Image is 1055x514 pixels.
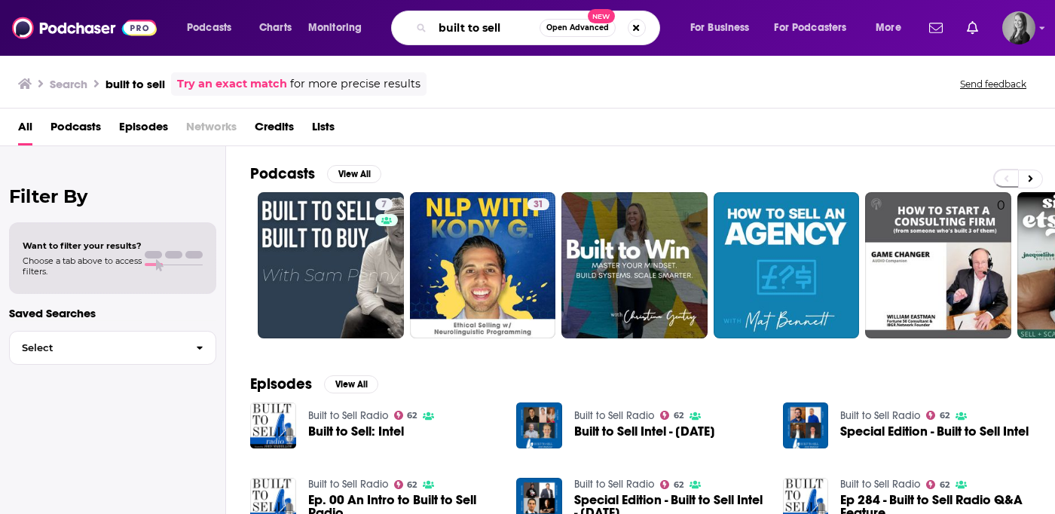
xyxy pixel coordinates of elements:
[250,375,312,393] h2: Episodes
[394,411,417,420] a: 62
[250,164,315,183] h2: Podcasts
[774,17,846,38] span: For Podcasters
[574,478,654,491] a: Built to Sell Radio
[940,482,949,488] span: 62
[186,115,237,145] span: Networks
[840,425,1029,438] a: Special Edition - Built to Sell Intel
[9,306,216,320] p: Saved Searches
[187,17,231,38] span: Podcasts
[588,9,615,23] span: New
[176,16,251,40] button: open menu
[926,411,949,420] a: 62
[105,77,165,91] h3: built to sell
[961,15,984,41] a: Show notifications dropdown
[997,198,1005,332] div: 0
[10,343,184,353] span: Select
[1002,11,1035,44] img: User Profile
[50,77,87,91] h3: Search
[410,192,556,338] a: 31
[433,16,540,40] input: Search podcasts, credits, & more...
[546,24,609,32] span: Open Advanced
[259,17,292,38] span: Charts
[119,115,168,145] a: Episodes
[258,192,404,338] a: 7
[516,402,562,448] img: Built to Sell Intel - July 2021
[50,115,101,145] a: Podcasts
[250,375,378,393] a: EpisodesView All
[540,19,616,37] button: Open AdvancedNew
[298,16,381,40] button: open menu
[394,480,417,489] a: 62
[926,480,949,489] a: 62
[574,425,715,438] a: Built to Sell Intel - July 2021
[660,411,683,420] a: 62
[23,240,142,251] span: Want to filter your results?
[249,16,301,40] a: Charts
[255,115,294,145] a: Credits
[690,17,750,38] span: For Business
[290,75,420,93] span: for more precise results
[865,192,1011,338] a: 0
[312,115,335,145] a: Lists
[660,480,683,489] a: 62
[407,482,417,488] span: 62
[783,402,829,448] img: Special Edition - Built to Sell Intel
[324,375,378,393] button: View All
[956,78,1031,90] button: Send feedback
[177,75,287,93] a: Try an exact match
[18,115,32,145] a: All
[674,482,683,488] span: 62
[674,412,683,419] span: 62
[23,255,142,277] span: Choose a tab above to access filters.
[527,198,549,210] a: 31
[574,409,654,422] a: Built to Sell Radio
[405,11,674,45] div: Search podcasts, credits, & more...
[923,15,949,41] a: Show notifications dropdown
[865,16,920,40] button: open menu
[9,185,216,207] h2: Filter By
[765,16,869,40] button: open menu
[308,478,388,491] a: Built to Sell Radio
[308,17,362,38] span: Monitoring
[9,331,216,365] button: Select
[375,198,393,210] a: 7
[308,409,388,422] a: Built to Sell Radio
[876,17,901,38] span: More
[407,412,417,419] span: 62
[840,478,920,491] a: Built to Sell Radio
[250,164,381,183] a: PodcastsView All
[840,409,920,422] a: Built to Sell Radio
[940,412,949,419] span: 62
[308,425,404,438] a: Built to Sell: Intel
[1002,11,1035,44] button: Show profile menu
[381,197,387,213] span: 7
[250,402,296,448] img: Built to Sell: Intel
[12,14,157,42] img: Podchaser - Follow, Share and Rate Podcasts
[574,425,715,438] span: Built to Sell Intel - [DATE]
[534,197,543,213] span: 31
[680,16,769,40] button: open menu
[1002,11,1035,44] span: Logged in as katieTBG
[327,165,381,183] button: View All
